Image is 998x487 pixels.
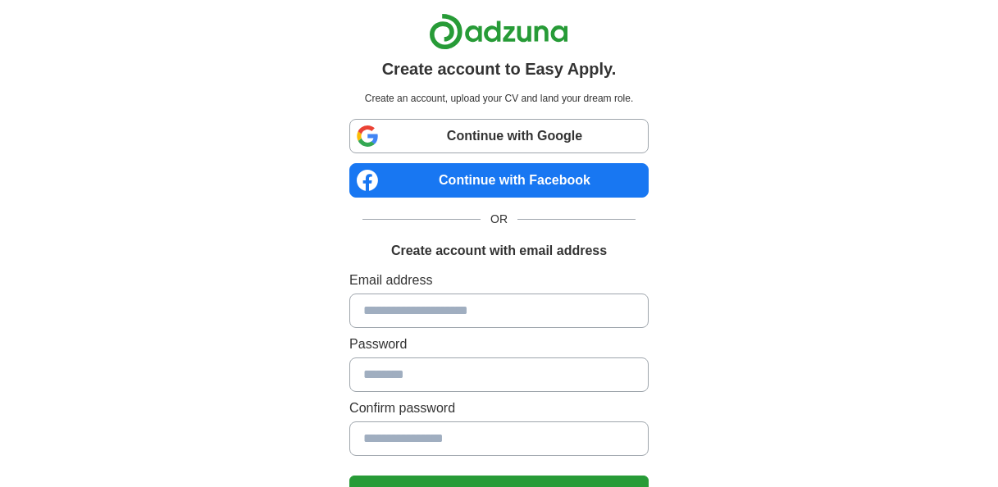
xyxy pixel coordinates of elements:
p: Create an account, upload your CV and land your dream role. [353,91,645,106]
label: Confirm password [349,398,649,418]
h1: Create account to Easy Apply. [382,57,617,81]
a: Continue with Google [349,119,649,153]
h1: Create account with email address [391,241,607,261]
a: Continue with Facebook [349,163,649,198]
span: OR [481,211,517,228]
label: Email address [349,271,649,290]
img: Adzuna logo [429,13,568,50]
label: Password [349,335,649,354]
